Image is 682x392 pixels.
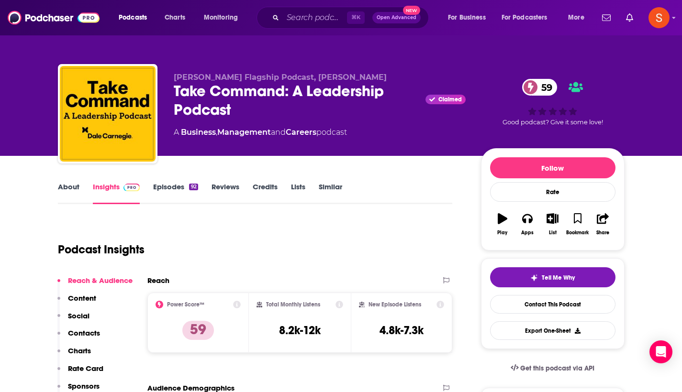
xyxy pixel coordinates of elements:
[502,11,548,24] span: For Podcasters
[549,230,557,236] div: List
[490,182,615,202] div: Rate
[568,11,584,24] span: More
[167,301,204,308] h2: Power Score™
[532,79,557,96] span: 59
[204,11,238,24] span: Monitoring
[212,182,239,204] a: Reviews
[174,127,347,138] div: A podcast
[119,11,147,24] span: Podcasts
[596,230,609,236] div: Share
[648,7,670,28] button: Show profile menu
[197,10,250,25] button: open menu
[520,364,594,372] span: Get this podcast via API
[253,182,278,204] a: Credits
[649,340,672,363] div: Open Intercom Messenger
[503,357,603,380] a: Get this podcast via API
[380,323,424,338] h3: 4.8k-7.3k
[8,9,100,27] img: Podchaser - Follow, Share and Rate Podcasts
[441,10,498,25] button: open menu
[448,11,486,24] span: For Business
[181,128,216,137] a: Business
[68,328,100,338] p: Contacts
[497,230,507,236] div: Play
[319,182,342,204] a: Similar
[57,311,89,329] button: Social
[123,184,140,191] img: Podchaser Pro
[372,12,421,23] button: Open AdvancedNew
[622,10,637,26] a: Show notifications dropdown
[598,10,615,26] a: Show notifications dropdown
[590,207,615,241] button: Share
[283,10,347,25] input: Search podcasts, credits, & more...
[495,10,561,25] button: open menu
[165,11,185,24] span: Charts
[147,276,169,285] h2: Reach
[490,267,615,287] button: tell me why sparkleTell Me Why
[377,15,416,20] span: Open Advanced
[68,276,133,285] p: Reach & Audience
[93,182,140,204] a: InsightsPodchaser Pro
[566,230,589,236] div: Bookmark
[540,207,565,241] button: List
[57,294,96,311] button: Content
[112,10,159,25] button: open menu
[515,207,540,241] button: Apps
[347,11,365,24] span: ⌘ K
[481,73,625,132] div: 59Good podcast? Give it some love!
[403,6,420,15] span: New
[648,7,670,28] span: Logged in as sadie76317
[182,321,214,340] p: 59
[490,207,515,241] button: Play
[68,294,96,303] p: Content
[291,182,305,204] a: Lists
[648,7,670,28] img: User Profile
[542,274,575,282] span: Tell Me Why
[286,128,316,137] a: Careers
[490,321,615,340] button: Export One-Sheet
[57,346,91,364] button: Charts
[216,128,217,137] span: ,
[522,79,557,96] a: 59
[60,66,156,162] img: Take Command: A Leadership Podcast
[490,157,615,178] button: Follow
[369,301,421,308] h2: New Episode Listens
[266,7,438,29] div: Search podcasts, credits, & more...
[57,276,133,294] button: Reach & Audience
[153,182,198,204] a: Episodes92
[57,364,103,381] button: Rate Card
[490,295,615,314] a: Contact This Podcast
[503,119,603,126] span: Good podcast? Give it some love!
[68,364,103,373] p: Rate Card
[530,274,538,282] img: tell me why sparkle
[158,10,191,25] a: Charts
[57,328,100,346] button: Contacts
[58,242,145,257] h1: Podcast Insights
[68,311,89,320] p: Social
[561,10,596,25] button: open menu
[68,346,91,355] p: Charts
[565,207,590,241] button: Bookmark
[68,381,100,391] p: Sponsors
[266,301,320,308] h2: Total Monthly Listens
[217,128,271,137] a: Management
[279,323,321,338] h3: 8.2k-12k
[58,182,79,204] a: About
[271,128,286,137] span: and
[189,184,198,190] div: 92
[438,97,462,102] span: Claimed
[521,230,534,236] div: Apps
[174,73,387,82] span: [PERSON_NAME] Flagship Podcast, [PERSON_NAME]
